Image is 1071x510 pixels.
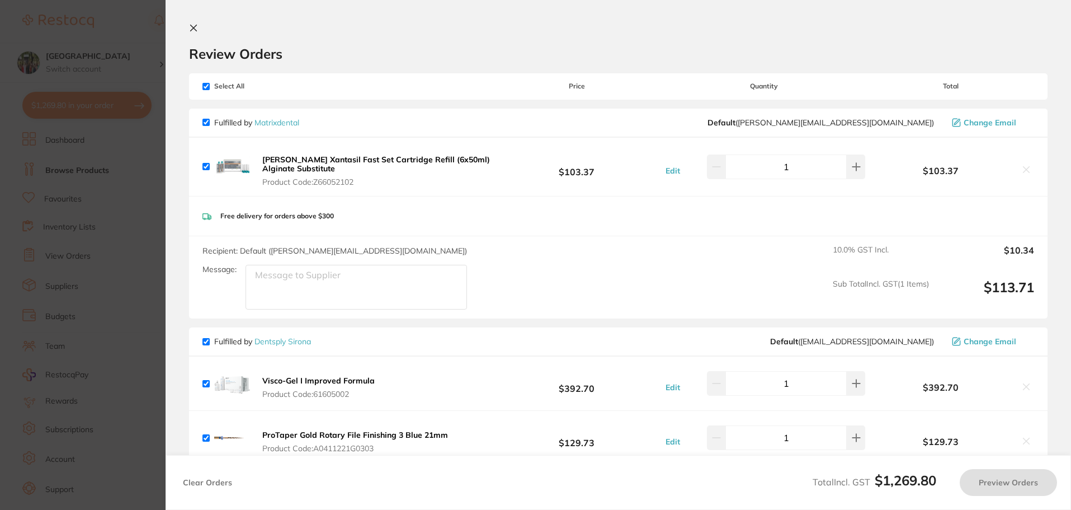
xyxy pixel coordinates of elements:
output: $10.34 [938,245,1034,270]
button: [PERSON_NAME] Xantasil Fast Set Cartridge Refill (6x50ml) Alginate Substitute Product Code:Z66052102 [259,155,493,187]
span: Change Email [964,337,1016,346]
a: Dentsply Sirona [254,336,311,347]
p: Free delivery for orders above $300 [220,212,334,220]
span: peter@matrixdental.com.au [707,118,934,127]
b: $103.37 [493,156,659,177]
label: Message: [202,265,237,274]
span: Total Incl. GST [813,476,936,488]
button: Edit [662,382,683,392]
button: Change Email [949,336,1034,347]
b: ProTaper Gold Rotary File Finishing 3 Blue 21mm [262,430,448,440]
a: Matrixdental [254,118,299,128]
img: djN5N2NhYw [214,149,250,185]
p: Fulfilled by [214,337,311,346]
b: Visco-Gel I Improved Formula [262,376,375,386]
button: Edit [662,437,683,447]
button: Visco-Gel I Improved Formula Product Code:61605002 [259,376,378,399]
button: Edit [662,166,683,176]
span: Quantity [660,82,868,90]
b: $129.73 [493,428,659,448]
b: Default [770,336,798,347]
span: Select All [202,82,314,90]
b: $1,269.80 [875,472,936,489]
span: Price [493,82,659,90]
b: $129.73 [868,437,1014,447]
output: $113.71 [938,279,1034,310]
h2: Review Orders [189,45,1048,62]
button: Change Email [949,118,1034,128]
b: $103.37 [868,166,1014,176]
span: 10.0 % GST Incl. [833,245,929,270]
button: Preview Orders [960,469,1057,496]
span: Product Code: 61605002 [262,390,375,399]
b: Default [707,118,735,128]
span: Change Email [964,118,1016,127]
span: Total [868,82,1034,90]
span: Product Code: Z66052102 [262,177,490,186]
button: Clear Orders [180,469,235,496]
span: clientservices@dentsplysirona.com [770,337,934,346]
b: [PERSON_NAME] Xantasil Fast Set Cartridge Refill (6x50ml) Alginate Substitute [262,155,490,174]
span: Product Code: A0411221G0303 [262,444,448,453]
img: bXBoMWs1MQ [214,366,250,401]
b: $392.70 [868,382,1014,392]
b: $392.70 [493,373,659,394]
span: Sub Total Incl. GST ( 1 Items) [833,279,929,310]
span: Recipient: Default ( [PERSON_NAME][EMAIL_ADDRESS][DOMAIN_NAME] ) [202,246,467,256]
p: Fulfilled by [214,118,299,127]
button: ProTaper Gold Rotary File Finishing 3 Blue 21mm Product Code:A0411221G0303 [259,430,451,453]
img: ejgzdG00eg [214,420,250,456]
